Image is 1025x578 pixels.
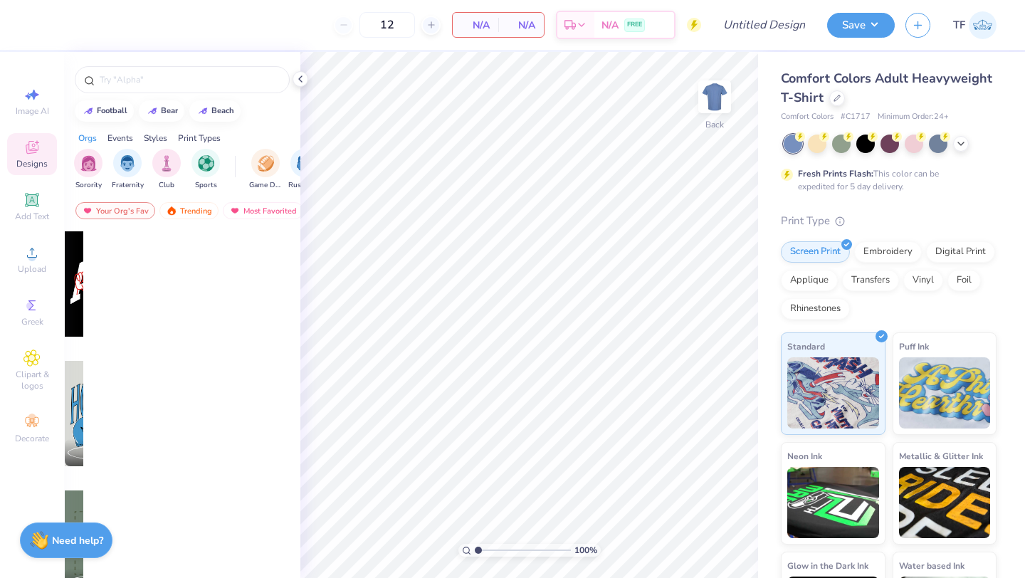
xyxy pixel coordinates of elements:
[288,149,321,191] button: filter button
[854,241,922,263] div: Embroidery
[159,202,219,219] div: Trending
[781,270,838,291] div: Applique
[189,100,241,122] button: beach
[953,17,965,33] span: TF
[161,107,178,115] div: bear
[841,111,871,123] span: # C1717
[258,155,274,172] img: Game Day Image
[798,167,973,193] div: This color can be expedited for 5 day delivery.
[159,180,174,191] span: Club
[878,111,949,123] span: Minimum Order: 24 +
[195,180,217,191] span: Sports
[787,357,879,429] img: Standard
[80,155,97,172] img: Sorority Image
[18,263,46,275] span: Upload
[842,270,899,291] div: Transfers
[112,180,144,191] span: Fraternity
[211,107,234,115] div: beach
[74,149,102,191] button: filter button
[899,558,964,573] span: Water based Ink
[97,107,127,115] div: football
[712,11,816,39] input: Untitled Design
[297,155,313,172] img: Rush & Bid Image
[926,241,995,263] div: Digital Print
[178,132,221,144] div: Print Types
[781,298,850,320] div: Rhinestones
[197,107,209,115] img: trend_line.gif
[229,206,241,216] img: most_fav.gif
[899,357,991,429] img: Puff Ink
[15,211,49,222] span: Add Text
[120,155,135,172] img: Fraternity Image
[574,544,597,557] span: 100 %
[16,158,48,169] span: Designs
[705,118,724,131] div: Back
[781,70,992,106] span: Comfort Colors Adult Heavyweight T-Shirt
[601,18,619,33] span: N/A
[947,270,981,291] div: Foil
[223,202,303,219] div: Most Favorited
[112,149,144,191] div: filter for Fraternity
[152,149,181,191] div: filter for Club
[112,149,144,191] button: filter button
[107,132,133,144] div: Events
[78,132,97,144] div: Orgs
[781,111,834,123] span: Comfort Colors
[75,100,134,122] button: football
[798,168,873,179] strong: Fresh Prints Flash:
[787,467,879,538] img: Neon Ink
[461,18,490,33] span: N/A
[969,11,997,39] img: Taylor Felipe
[74,149,102,191] div: filter for Sorority
[627,20,642,30] span: FREE
[507,18,535,33] span: N/A
[899,339,929,354] span: Puff Ink
[191,149,220,191] div: filter for Sports
[16,105,49,117] span: Image AI
[359,12,415,38] input: – –
[781,241,850,263] div: Screen Print
[787,339,825,354] span: Standard
[98,73,280,87] input: Try "Alpha"
[191,149,220,191] button: filter button
[75,180,102,191] span: Sorority
[288,149,321,191] div: filter for Rush & Bid
[700,83,729,111] img: Back
[249,180,282,191] span: Game Day
[139,100,184,122] button: bear
[144,132,167,144] div: Styles
[82,206,93,216] img: most_fav.gif
[827,13,895,38] button: Save
[198,155,214,172] img: Sports Image
[288,180,321,191] span: Rush & Bid
[75,202,155,219] div: Your Org's Fav
[52,534,103,547] strong: Need help?
[152,149,181,191] button: filter button
[7,369,57,392] span: Clipart & logos
[787,448,822,463] span: Neon Ink
[899,448,983,463] span: Metallic & Glitter Ink
[903,270,943,291] div: Vinyl
[787,558,868,573] span: Glow in the Dark Ink
[249,149,282,191] div: filter for Game Day
[166,206,177,216] img: trending.gif
[899,467,991,538] img: Metallic & Glitter Ink
[159,155,174,172] img: Club Image
[147,107,158,115] img: trend_line.gif
[21,316,43,327] span: Greek
[781,213,997,229] div: Print Type
[83,107,94,115] img: trend_line.gif
[953,11,997,39] a: TF
[15,433,49,444] span: Decorate
[249,149,282,191] button: filter button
